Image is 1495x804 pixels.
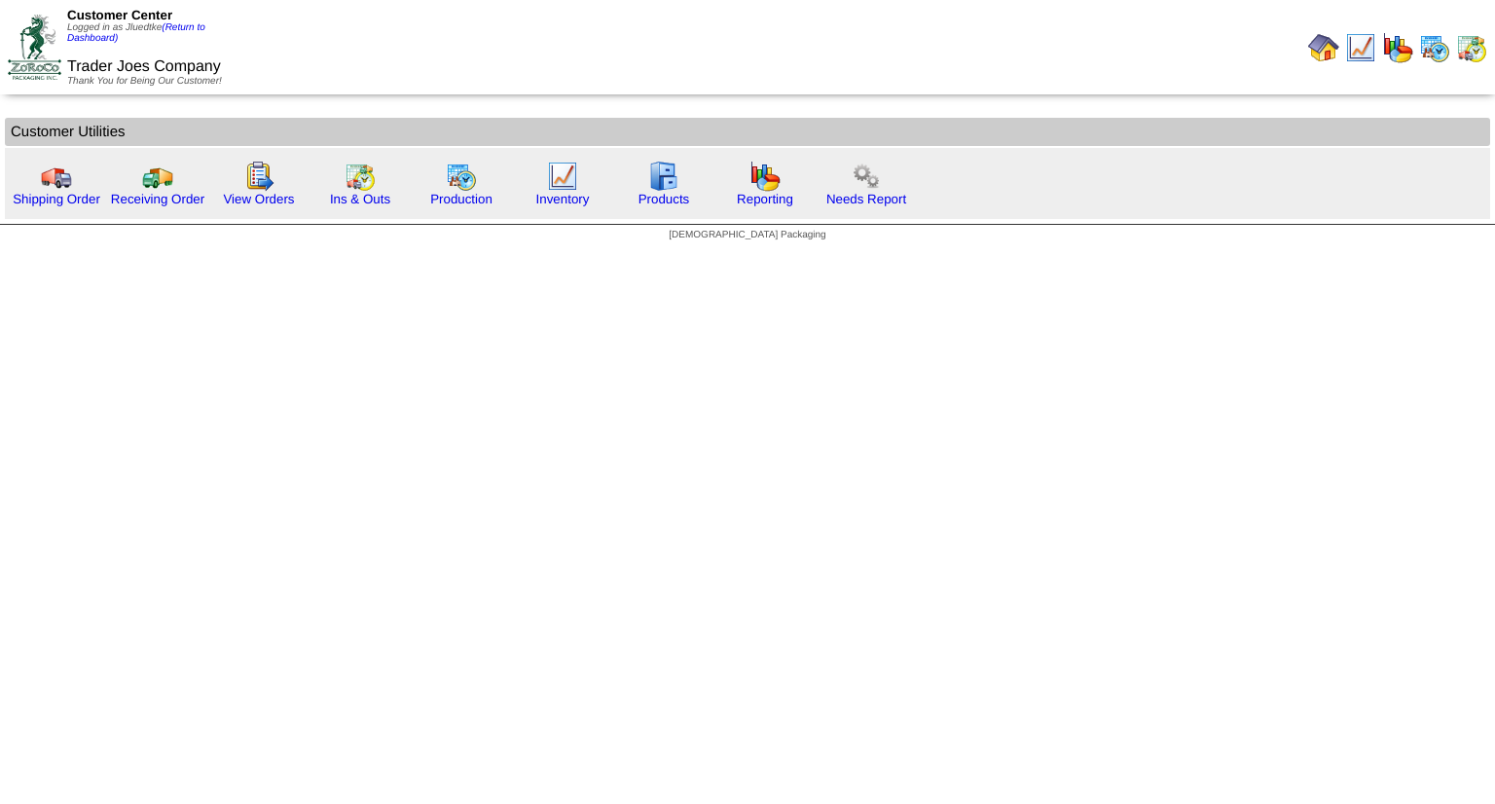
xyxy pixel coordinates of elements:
[41,161,72,192] img: truck.gif
[67,22,205,44] a: (Return to Dashboard)
[67,58,221,75] span: Trader Joes Company
[142,161,173,192] img: truck2.gif
[243,161,274,192] img: workorder.gif
[13,192,100,206] a: Shipping Order
[345,161,376,192] img: calendarinout.gif
[330,192,390,206] a: Ins & Outs
[223,192,294,206] a: View Orders
[1382,32,1413,63] img: graph.gif
[430,192,492,206] a: Production
[111,192,204,206] a: Receiving Order
[67,76,222,87] span: Thank You for Being Our Customer!
[67,22,205,44] span: Logged in as Jluedtke
[826,192,906,206] a: Needs Report
[1456,32,1487,63] img: calendarinout.gif
[648,161,679,192] img: cabinet.gif
[1345,32,1376,63] img: line_graph.gif
[851,161,882,192] img: workflow.png
[638,192,690,206] a: Products
[536,192,590,206] a: Inventory
[737,192,793,206] a: Reporting
[1419,32,1450,63] img: calendarprod.gif
[446,161,477,192] img: calendarprod.gif
[749,161,781,192] img: graph.gif
[5,118,1490,146] td: Customer Utilities
[8,15,61,80] img: ZoRoCo_Logo(Green%26Foil)%20jpg.webp
[67,8,172,22] span: Customer Center
[547,161,578,192] img: line_graph.gif
[669,230,825,240] span: [DEMOGRAPHIC_DATA] Packaging
[1308,32,1339,63] img: home.gif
